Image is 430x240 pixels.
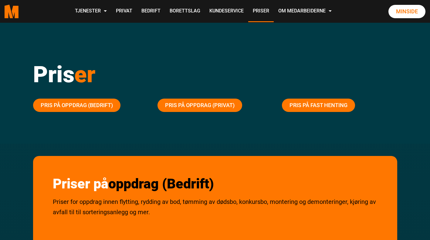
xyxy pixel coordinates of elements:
[388,5,425,18] a: Minside
[137,1,165,22] a: Bedrift
[165,1,205,22] a: Borettslag
[205,1,248,22] a: Kundeservice
[70,1,111,22] a: Tjenester
[33,61,397,88] h1: Pris
[274,1,336,22] a: Om Medarbeiderne
[282,99,355,112] a: Pris på fast henting
[108,176,214,192] span: oppdrag (Bedrift)
[33,99,120,112] a: Pris på oppdrag (Bedrift)
[111,1,137,22] a: Privat
[157,99,242,112] a: Pris på oppdrag (Privat)
[74,61,95,88] span: er
[248,1,274,22] a: Priser
[53,198,376,216] span: Priser for oppdrag innen flytting, rydding av bod, tømming av dødsbo, konkursbo, montering og dem...
[53,176,378,192] h2: Priser på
